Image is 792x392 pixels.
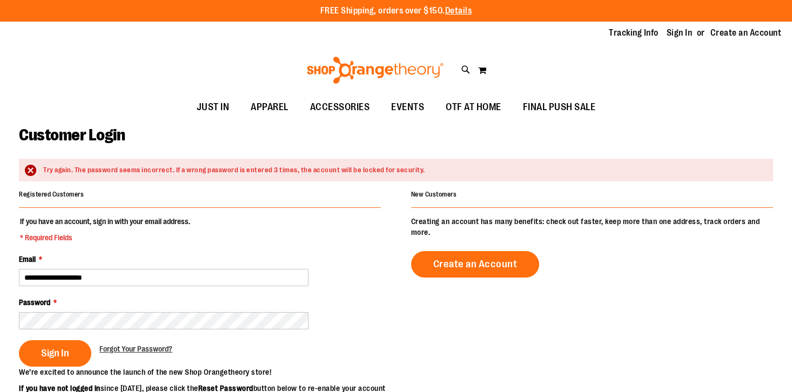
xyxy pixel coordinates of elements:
[19,298,50,307] span: Password
[99,343,172,354] a: Forgot Your Password?
[186,95,240,120] a: JUST IN
[667,27,693,39] a: Sign In
[433,258,518,270] span: Create an Account
[41,347,69,359] span: Sign In
[251,95,288,119] span: APPAREL
[19,255,36,263] span: Email
[411,191,457,198] strong: New Customers
[99,344,172,353] span: Forgot Your Password?
[197,95,230,119] span: JUST IN
[609,27,659,39] a: Tracking Info
[523,95,596,119] span: FINAL PUSH SALE
[19,216,191,243] legend: If you have an account, sign in with your email address.
[391,95,424,119] span: EVENTS
[20,232,190,243] span: * Required Fields
[512,95,607,120] a: FINAL PUSH SALE
[19,367,396,377] p: We’re excited to announce the launch of the new Shop Orangetheory store!
[320,5,472,17] p: FREE Shipping, orders over $150.
[43,165,762,175] div: Try again. The password seems incorrect. If a wrong password is entered 3 times, the account will...
[305,57,445,84] img: Shop Orangetheory
[445,6,472,16] a: Details
[710,27,782,39] a: Create an Account
[380,95,435,120] a: EVENTS
[299,95,381,120] a: ACCESSORIES
[19,340,91,367] button: Sign In
[446,95,501,119] span: OTF AT HOME
[310,95,370,119] span: ACCESSORIES
[435,95,512,120] a: OTF AT HOME
[411,251,540,278] a: Create an Account
[19,191,84,198] strong: Registered Customers
[411,216,773,238] p: Creating an account has many benefits: check out faster, keep more than one address, track orders...
[240,95,299,120] a: APPAREL
[19,126,125,144] span: Customer Login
